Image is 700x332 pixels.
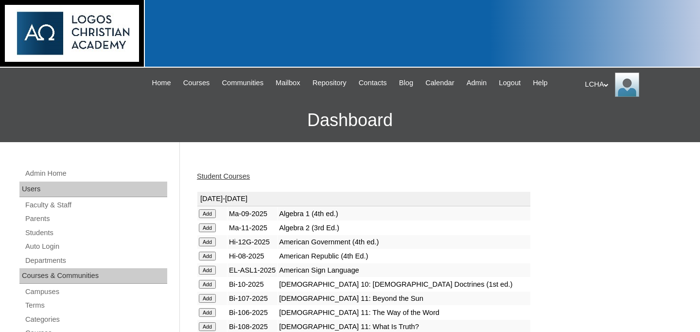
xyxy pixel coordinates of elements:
[199,322,216,331] input: Add
[227,207,277,221] td: Ma-09-2025
[227,249,277,263] td: Hi-08-2025
[278,292,530,305] td: [DEMOGRAPHIC_DATA] 11: Beyond the Sun
[278,221,530,235] td: Algebra 2 (3rd Ed.)
[24,299,167,312] a: Terms
[24,227,167,239] a: Students
[183,77,210,89] span: Courses
[425,77,454,89] span: Calendar
[197,172,250,180] a: Student Courses
[227,235,277,249] td: Hi-12G-2025
[24,167,167,180] a: Admin Home
[499,77,521,89] span: Logout
[24,240,167,253] a: Auto Login
[199,252,216,260] input: Add
[462,77,492,89] a: Admin
[494,77,525,89] a: Logout
[585,73,690,97] div: LCHA
[19,182,167,197] div: Users
[227,221,277,235] td: Ma-11-2025
[533,77,547,89] span: Help
[199,223,216,232] input: Add
[24,286,167,298] a: Campuses
[354,77,392,89] a: Contacts
[278,235,530,249] td: American Government (4th ed.)
[394,77,418,89] a: Blog
[615,73,639,97] img: LCHA Admin
[278,249,530,263] td: American Republic (4th Ed.)
[5,98,695,142] h3: Dashboard
[24,213,167,225] a: Parents
[199,280,216,289] input: Add
[399,77,413,89] span: Blog
[24,314,167,326] a: Categories
[420,77,459,89] a: Calendar
[308,77,351,89] a: Repository
[152,77,171,89] span: Home
[197,192,530,206] td: [DATE]-[DATE]
[227,292,277,305] td: Bi-107-2025
[227,263,277,277] td: EL-ASL1-2025
[147,77,176,89] a: Home
[199,266,216,275] input: Add
[278,207,530,221] td: Algebra 1 (4th ed.)
[24,255,167,267] a: Departments
[5,5,139,62] img: logo-white.png
[222,77,263,89] span: Communities
[217,77,268,89] a: Communities
[24,199,167,211] a: Faculty & Staff
[276,77,300,89] span: Mailbox
[359,77,387,89] span: Contacts
[313,77,347,89] span: Repository
[278,263,530,277] td: American Sign Language
[271,77,305,89] a: Mailbox
[199,238,216,246] input: Add
[278,277,530,291] td: [DEMOGRAPHIC_DATA] 10: [DEMOGRAPHIC_DATA] Doctrines (1st ed.)
[199,209,216,218] input: Add
[227,277,277,291] td: Bi-10-2025
[199,308,216,317] input: Add
[278,306,530,319] td: [DEMOGRAPHIC_DATA] 11: The Way of the Word
[199,294,216,303] input: Add
[178,77,215,89] a: Courses
[19,268,167,284] div: Courses & Communities
[467,77,487,89] span: Admin
[528,77,552,89] a: Help
[227,306,277,319] td: Bi-106-2025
